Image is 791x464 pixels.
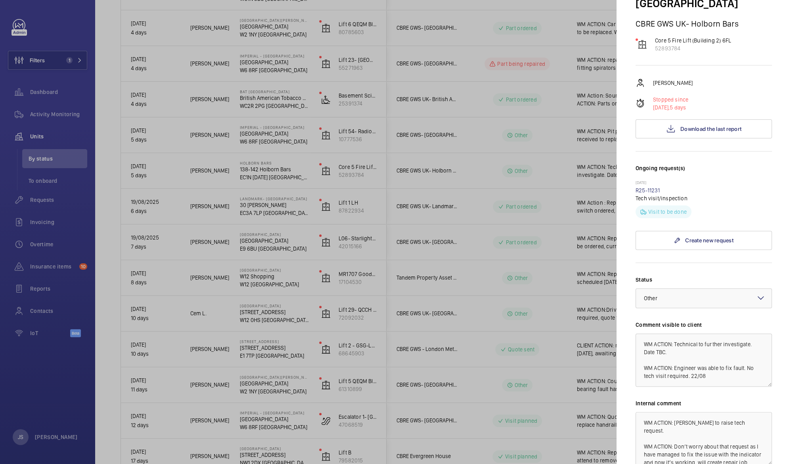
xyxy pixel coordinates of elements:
p: Visit to be done [648,208,687,216]
p: [DATE] [636,180,772,186]
button: Download the last report [636,119,772,138]
p: [PERSON_NAME] [653,79,693,87]
span: Other [644,295,657,301]
img: elevator.svg [638,40,647,49]
h3: Ongoing request(s) [636,164,772,180]
p: CBRE GWS UK- Holborn Bars [636,19,772,29]
span: Download the last report [680,126,741,132]
label: Comment visible to client [636,321,772,329]
a: R25-11231 [636,187,660,194]
label: Status [636,276,772,284]
span: [DATE], [653,104,670,111]
p: 52893784 [655,44,731,52]
p: Core 5 Fire Lift (Building 2) 6FL [655,36,731,44]
label: Internal comment [636,399,772,407]
a: Create new request [636,231,772,250]
p: Stopped since [653,96,688,104]
p: Tech visit/inspection [636,194,772,202]
p: 5 days [653,104,688,111]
